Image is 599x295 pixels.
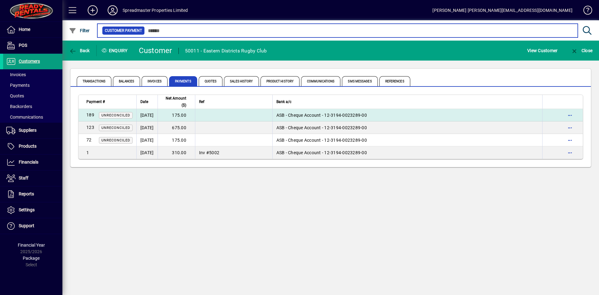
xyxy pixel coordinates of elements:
[86,150,89,155] span: 1
[19,43,27,48] span: POS
[565,135,575,145] button: More options
[23,256,40,261] span: Package
[564,45,599,56] app-page-header-button: Close enquiry
[19,191,34,196] span: Reports
[19,207,35,212] span: Settings
[162,95,192,109] div: Net Amount ($)
[136,134,158,146] td: [DATE]
[565,148,575,158] button: More options
[69,28,90,33] span: Filter
[86,98,105,105] span: Payment #
[276,150,367,155] span: ASB - Cheque Account - 12-3194-0023289-00
[301,76,340,86] span: Communications
[6,115,43,120] span: Communications
[276,98,291,105] span: Bank a/c
[140,98,148,105] span: Date
[199,76,223,86] span: Quotes
[276,138,367,143] span: ASB - Cheque Account - 12-3194-0023289-00
[136,146,158,159] td: [DATE]
[69,48,90,53] span: Back
[19,223,34,228] span: Support
[62,45,97,56] app-page-header-button: Back
[224,76,259,86] span: Sales History
[276,98,538,105] div: Bank a/c
[527,46,558,56] span: View Customer
[103,5,123,16] button: Profile
[565,123,575,133] button: More options
[571,48,592,53] span: Close
[18,243,45,248] span: Financial Year
[3,123,62,138] a: Suppliers
[3,22,62,37] a: Home
[136,109,158,121] td: [DATE]
[158,134,195,146] td: 175.00
[162,95,186,109] span: Net Amount ($)
[261,76,300,86] span: Product History
[569,45,594,56] button: Close
[67,25,91,36] button: Filter
[3,202,62,218] a: Settings
[19,59,40,64] span: Customers
[139,46,172,56] div: Customer
[3,69,62,80] a: Invoices
[526,45,559,56] button: View Customer
[140,98,154,105] div: Date
[158,121,195,134] td: 675.00
[3,91,62,101] a: Quotes
[199,150,219,155] span: Inv #5002
[101,126,130,130] span: Unreconciled
[86,125,94,130] span: 123
[579,1,591,22] a: Knowledge Base
[136,121,158,134] td: [DATE]
[101,138,130,142] span: Unreconciled
[3,218,62,234] a: Support
[123,5,188,15] div: Spreadmaster Properties Limited
[6,83,30,88] span: Payments
[86,112,94,117] span: 189
[83,5,103,16] button: Add
[3,112,62,122] a: Communications
[19,128,37,133] span: Suppliers
[142,76,168,86] span: Invoices
[19,27,30,32] span: Home
[6,93,24,98] span: Quotes
[432,5,572,15] div: [PERSON_NAME] [PERSON_NAME][EMAIL_ADDRESS][DOMAIN_NAME]
[276,125,367,130] span: ASB - Cheque Account - 12-3194-0023289-00
[19,175,28,180] span: Staff
[565,110,575,120] button: More options
[3,101,62,112] a: Backorders
[3,155,62,170] a: Financials
[19,144,37,149] span: Products
[158,146,195,159] td: 310.00
[105,27,142,34] span: Customer Payment
[169,76,197,86] span: Payments
[3,170,62,186] a: Staff
[3,139,62,154] a: Products
[97,46,134,56] div: Enquiry
[199,98,269,105] div: Ref
[3,186,62,202] a: Reports
[77,76,111,86] span: Transactions
[19,160,38,165] span: Financials
[6,72,26,77] span: Invoices
[276,113,367,118] span: ASB - Cheque Account - 12-3194-0023289-00
[185,46,267,56] div: 50011 - Eastern Districts Rugby Club
[3,80,62,91] a: Payments
[113,76,140,86] span: Balances
[199,98,204,105] span: Ref
[86,98,133,105] div: Payment #
[158,109,195,121] td: 175.00
[6,104,32,109] span: Backorders
[379,76,410,86] span: References
[3,38,62,53] a: POS
[67,45,91,56] button: Back
[101,113,130,117] span: Unreconciled
[86,137,92,142] span: 72
[342,76,377,86] span: SMS Messages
